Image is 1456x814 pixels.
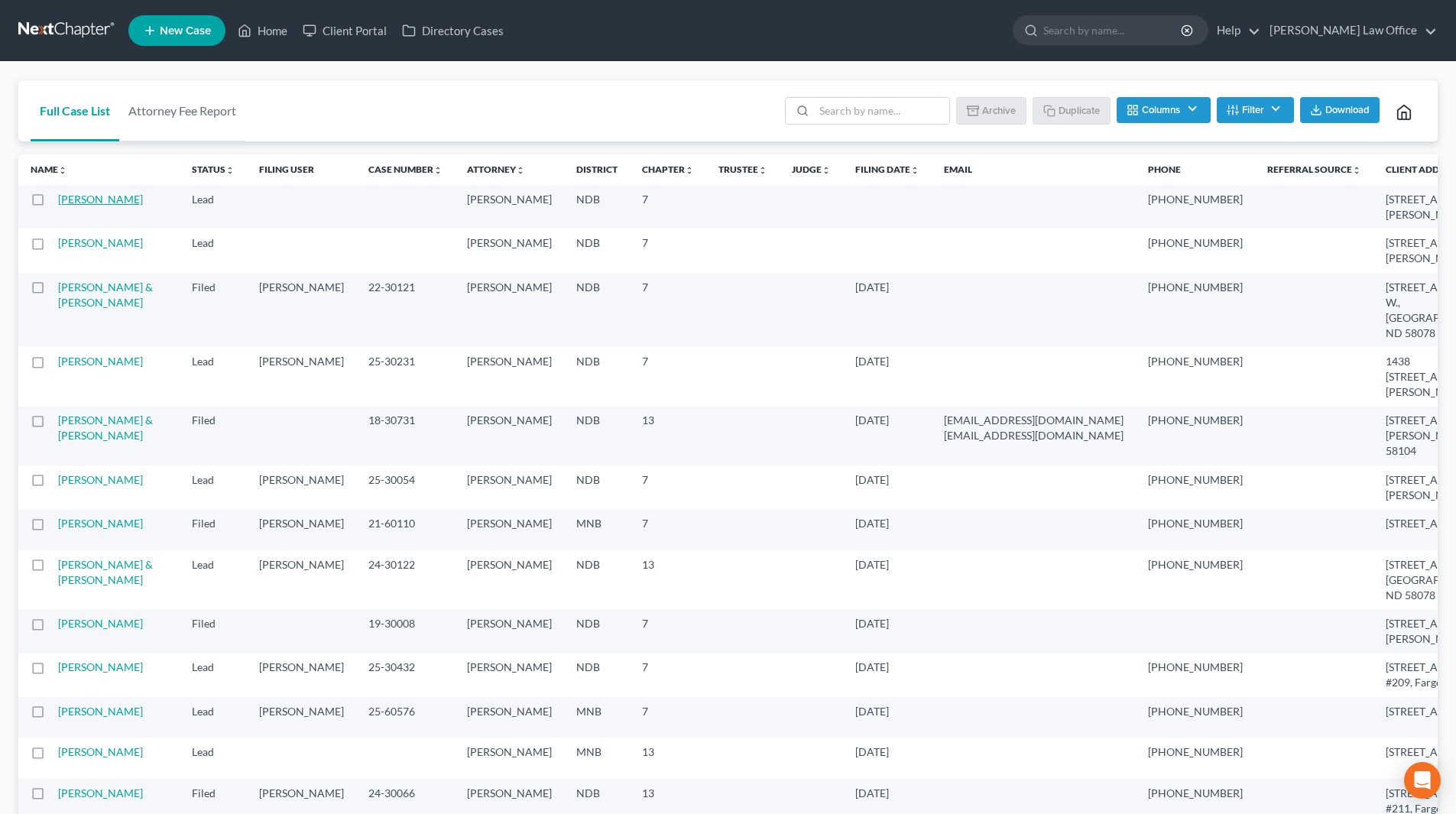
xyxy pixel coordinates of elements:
pre: [EMAIL_ADDRESS][DOMAIN_NAME] [EMAIL_ADDRESS][DOMAIN_NAME] [944,413,1124,443]
a: Referral Sourceunfold_more [1267,164,1361,175]
td: 25-30054 [356,465,455,509]
td: NDB [564,407,630,465]
th: District [564,154,630,185]
td: Filed [180,407,247,465]
a: [PERSON_NAME] [58,355,143,368]
td: [PERSON_NAME] [247,347,356,406]
i: unfold_more [1352,166,1361,175]
a: Directory Cases [394,17,511,44]
td: [PERSON_NAME] [455,550,564,609]
td: [DATE] [843,347,932,406]
td: 19-30008 [356,609,455,653]
td: [PERSON_NAME] [455,229,564,272]
a: Home [230,17,295,44]
a: Statusunfold_more [192,164,235,175]
i: unfold_more [822,166,831,175]
a: [PERSON_NAME] [58,705,143,718]
td: [PERSON_NAME] [455,407,564,465]
td: Filed [180,609,247,653]
div: Open Intercom Messenger [1404,762,1441,799]
a: [PERSON_NAME] [58,473,143,486]
td: [DATE] [843,550,932,609]
a: [PERSON_NAME] [58,236,143,249]
td: NDB [564,550,630,609]
td: NDB [564,609,630,653]
th: Filing User [247,154,356,185]
i: unfold_more [58,166,67,175]
a: Chapterunfold_more [642,164,694,175]
a: Attorney Fee Report [119,80,245,141]
td: 13 [630,550,706,609]
pre: [PHONE_NUMBER] [1148,280,1243,295]
td: 7 [630,347,706,406]
td: NDB [564,465,630,509]
pre: [PHONE_NUMBER] [1148,557,1243,572]
td: 7 [630,273,706,347]
td: [DATE] [843,609,932,653]
td: Lead [180,229,247,272]
i: unfold_more [225,166,235,175]
a: Client Portal [295,17,394,44]
td: 7 [630,609,706,653]
a: Nameunfold_more [31,164,67,175]
td: [PERSON_NAME] [455,347,564,406]
a: Attorneyunfold_more [467,164,525,175]
td: [PERSON_NAME] [455,697,564,738]
td: 24-30122 [356,550,455,609]
td: [PERSON_NAME] [455,273,564,347]
td: NDB [564,229,630,272]
i: unfold_more [758,166,767,175]
td: [PERSON_NAME] [455,653,564,697]
input: Search by name... [1043,16,1183,44]
a: [PERSON_NAME] [58,193,143,206]
a: [PERSON_NAME] [58,517,143,530]
td: MNB [564,697,630,738]
th: Phone [1136,154,1255,185]
td: [DATE] [843,509,932,550]
td: 7 [630,697,706,738]
pre: [PHONE_NUMBER] [1148,786,1243,801]
td: 13 [630,738,706,778]
td: Lead [180,185,247,229]
td: Lead [180,738,247,778]
td: [DATE] [843,465,932,509]
td: Lead [180,465,247,509]
a: [PERSON_NAME] Law Office [1262,17,1437,44]
td: 7 [630,465,706,509]
td: [DATE] [843,738,932,778]
input: Search by name... [814,98,949,124]
td: [PERSON_NAME] [455,738,564,778]
td: 7 [630,229,706,272]
td: Lead [180,697,247,738]
a: Full Case List [31,80,119,141]
pre: [PHONE_NUMBER] [1148,704,1243,719]
span: New Case [160,25,211,37]
td: 25-30231 [356,347,455,406]
i: unfold_more [685,166,694,175]
td: [PERSON_NAME] [247,697,356,738]
pre: [PHONE_NUMBER] [1148,744,1243,760]
span: Download [1325,104,1370,116]
td: NDB [564,653,630,697]
td: [PERSON_NAME] [455,465,564,509]
td: [PERSON_NAME] [455,509,564,550]
a: [PERSON_NAME] & [PERSON_NAME] [58,558,153,586]
td: MNB [564,738,630,778]
td: Lead [180,347,247,406]
td: 25-60576 [356,697,455,738]
button: Download [1300,97,1380,123]
td: [DATE] [843,697,932,738]
a: Case Numberunfold_more [368,164,443,175]
td: Filed [180,273,247,347]
button: Filter [1217,97,1294,123]
td: NDB [564,347,630,406]
pre: [PHONE_NUMBER] [1148,660,1243,675]
pre: [PHONE_NUMBER] [1148,235,1243,251]
i: unfold_more [433,166,443,175]
i: unfold_more [910,166,919,175]
td: [DATE] [843,273,932,347]
pre: [PHONE_NUMBER] [1148,354,1243,369]
td: 7 [630,653,706,697]
pre: [PHONE_NUMBER] [1148,413,1243,428]
a: [PERSON_NAME] & [PERSON_NAME] [58,281,153,309]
